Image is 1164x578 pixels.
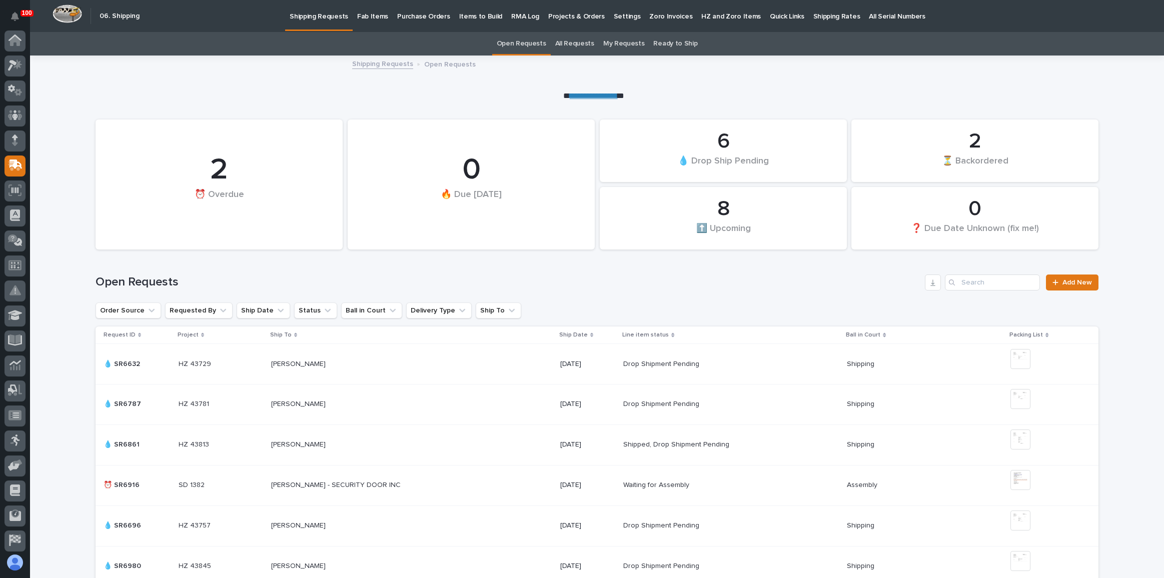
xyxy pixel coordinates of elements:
[271,560,328,570] p: [PERSON_NAME]
[5,552,26,573] button: users-avatar
[847,519,876,530] p: Shipping
[847,398,876,408] p: Shipping
[560,360,616,368] p: [DATE]
[497,32,546,55] a: Open Requests
[104,329,136,340] p: Request ID
[622,329,669,340] p: Line item status
[847,560,876,570] p: Shipping
[406,302,472,318] button: Delivery Type
[1009,329,1043,340] p: Packing List
[617,196,830,221] div: 8
[96,384,1098,424] tr: 💧 SR6787💧 SR6787 HZ 43781HZ 43781 [PERSON_NAME][PERSON_NAME] [DATE]Drop Shipment PendingDrop Ship...
[96,275,921,289] h1: Open Requests
[294,302,337,318] button: Status
[847,438,876,449] p: Shipping
[868,129,1081,154] div: 2
[555,32,594,55] a: All Requests
[104,560,143,570] p: 💧 SR6980
[623,398,701,408] p: Drop Shipment Pending
[53,4,82,23] img: Workspace Logo
[560,400,616,408] p: [DATE]
[365,189,578,220] div: 🔥 Due [DATE]
[341,302,402,318] button: Ball in Court
[104,479,142,489] p: ⏰ SR6916
[945,274,1040,290] input: Search
[623,560,701,570] p: Drop Shipment Pending
[560,481,616,489] p: [DATE]
[271,519,328,530] p: [PERSON_NAME]
[104,398,143,408] p: 💧 SR6787
[100,12,140,20] h2: 06. Shipping
[476,302,521,318] button: Ship To
[165,302,233,318] button: Requested By
[96,343,1098,384] tr: 💧 SR6632💧 SR6632 HZ 43729HZ 43729 [PERSON_NAME][PERSON_NAME] [DATE]Drop Shipment PendingDrop Ship...
[96,465,1098,505] tr: ⏰ SR6916⏰ SR6916 SD 1382SD 1382 [PERSON_NAME] - SECURITY DOOR INC[PERSON_NAME] - SECURITY DOOR IN...
[104,358,142,368] p: 💧 SR6632
[1046,274,1098,290] a: Add New
[270,329,292,340] p: Ship To
[271,479,403,489] p: [PERSON_NAME] - SECURITY DOOR INC
[96,302,161,318] button: Order Source
[104,438,142,449] p: 💧 SR6861
[113,152,326,188] div: 2
[847,358,876,368] p: Shipping
[424,58,476,69] p: Open Requests
[868,196,1081,221] div: 0
[179,438,211,449] p: HZ 43813
[271,398,328,408] p: [PERSON_NAME]
[271,438,328,449] p: [PERSON_NAME]
[847,479,879,489] p: Assembly
[617,222,830,243] div: ⬆️ Upcoming
[559,329,588,340] p: Ship Date
[96,505,1098,546] tr: 💧 SR6696💧 SR6696 HZ 43757HZ 43757 [PERSON_NAME][PERSON_NAME] [DATE]Drop Shipment PendingDrop Ship...
[653,32,697,55] a: Ready to Ship
[868,222,1081,243] div: ❓ Due Date Unknown (fix me!)
[179,560,213,570] p: HZ 43845
[237,302,290,318] button: Ship Date
[623,479,691,489] p: Waiting for Assembly
[846,329,880,340] p: Ball in Court
[1062,279,1092,286] span: Add New
[179,479,207,489] p: SD 1382
[96,424,1098,465] tr: 💧 SR6861💧 SR6861 HZ 43813HZ 43813 [PERSON_NAME][PERSON_NAME] [DATE]Shipped, Drop Shipment Pending...
[617,129,830,154] div: 6
[104,519,143,530] p: 💧 SR6696
[178,329,199,340] p: Project
[868,155,1081,176] div: ⏳ Backordered
[5,6,26,27] button: Notifications
[22,9,32,16] p: 100
[179,398,211,408] p: HZ 43781
[365,152,578,188] div: 0
[13,12,26,28] div: Notifications100
[623,358,701,368] p: Drop Shipment Pending
[560,562,616,570] p: [DATE]
[560,521,616,530] p: [DATE]
[179,519,213,530] p: HZ 43757
[352,57,413,69] a: Shipping Requests
[113,189,326,220] div: ⏰ Overdue
[603,32,645,55] a: My Requests
[271,358,328,368] p: [PERSON_NAME]
[560,440,616,449] p: [DATE]
[623,519,701,530] p: Drop Shipment Pending
[179,358,213,368] p: HZ 43729
[617,155,830,176] div: 💧 Drop Ship Pending
[623,438,731,449] p: Shipped, Drop Shipment Pending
